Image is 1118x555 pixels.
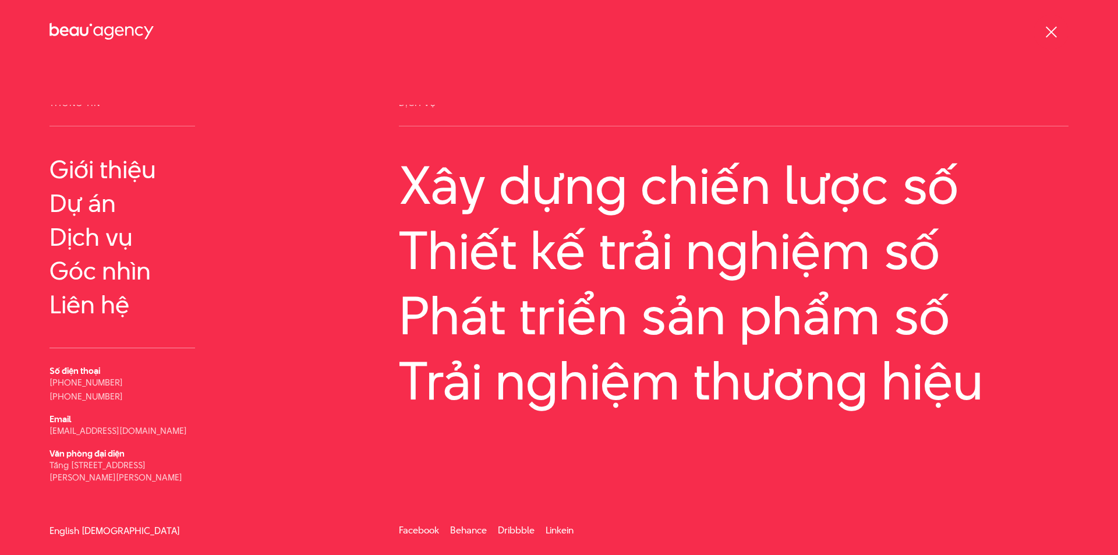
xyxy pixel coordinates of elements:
a: Behance [450,524,487,537]
a: Giới thiệu [49,155,195,183]
b: Văn phòng đại diện [49,447,125,459]
a: Dự án [49,189,195,217]
a: English [49,526,79,535]
a: [DEMOGRAPHIC_DATA] [82,526,180,535]
a: Facebook [399,524,439,537]
a: Linkein [546,524,574,537]
a: Dribbble [498,524,535,537]
a: Thiết kế trải nghiệm số [399,221,1069,280]
span: Dịch vụ [399,98,1069,126]
a: Phát triển sản phẩm số [399,286,1069,345]
a: Góc nhìn [49,257,195,285]
a: [PHONE_NUMBER] [49,376,123,388]
a: Xây dựng chiến lược số [399,155,1069,215]
a: Liên hệ [49,291,195,319]
a: Dịch vụ [49,223,195,251]
a: [PHONE_NUMBER] [49,390,123,402]
b: Số điện thoại [49,365,100,377]
a: [EMAIL_ADDRESS][DOMAIN_NAME] [49,425,187,437]
a: Trải nghiệm thương hiệu [399,351,1069,411]
b: Email [49,413,71,425]
p: Tầng [STREET_ADDRESS][PERSON_NAME][PERSON_NAME] [49,459,195,483]
span: Thông tin [49,98,195,126]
